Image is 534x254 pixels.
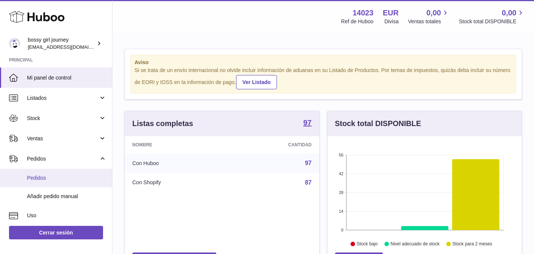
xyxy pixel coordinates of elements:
[28,36,95,51] div: bossy girl journey
[27,95,99,102] span: Listados
[339,190,343,195] text: 28
[135,67,512,89] div: Si se trata de un envío internacional no olvide incluir información de aduanas en su Listado de P...
[384,18,399,25] div: Divisa
[353,8,374,18] strong: 14023
[303,119,311,126] strong: 97
[28,44,110,50] span: [EMAIL_ADDRESS][DOMAIN_NAME]
[356,241,377,246] text: Stock bajo
[341,228,343,232] text: 0
[125,136,228,153] th: Nombre
[339,171,343,176] text: 42
[303,119,311,128] a: 97
[39,44,57,49] div: Dominio
[88,44,119,49] div: Palabras clave
[9,226,103,239] a: Cerrar sesión
[459,8,525,25] a: 0,00 Stock total DISPONIBLE
[408,8,450,25] a: 0,00 Ventas totales
[27,212,106,219] span: Uso
[27,174,106,182] span: Pedidos
[27,155,99,162] span: Pedidos
[125,173,228,192] td: Con Shopify
[452,241,492,246] text: Stock para 2 meses
[135,59,512,66] strong: Aviso
[459,18,525,25] span: Stock total DISPONIBLE
[80,44,86,50] img: tab_keywords_by_traffic_grey.svg
[132,119,193,129] h3: Listas completas
[236,75,277,89] a: Ver Listado
[426,8,441,18] span: 0,00
[31,44,37,50] img: tab_domain_overview_orange.svg
[339,153,343,157] text: 56
[27,193,106,200] span: Añadir pedido manual
[27,74,106,81] span: Mi panel de control
[408,18,450,25] span: Ventas totales
[228,136,319,153] th: Cantidad
[19,20,84,26] div: Dominio: [DOMAIN_NAME]
[305,160,312,166] a: 97
[390,241,440,246] text: Nivel adecuado de stock
[12,12,18,18] img: logo_orange.svg
[335,119,421,129] h3: Stock total DISPONIBLE
[27,115,99,122] span: Stock
[339,209,343,213] text: 14
[125,153,228,173] td: Con Huboo
[9,38,20,49] img: paoladearcodigital@gmail.com
[27,135,99,142] span: Ventas
[383,8,399,18] strong: EUR
[341,18,373,25] div: Ref de Huboo
[502,8,516,18] span: 0,00
[12,20,18,26] img: website_grey.svg
[305,179,312,186] a: 87
[21,12,37,18] div: v 4.0.25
